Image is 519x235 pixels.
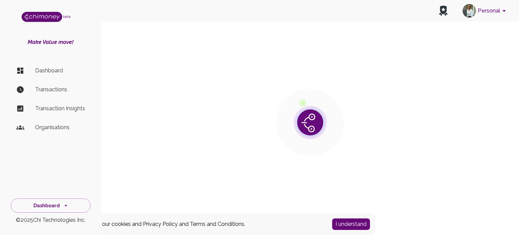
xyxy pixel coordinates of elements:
[332,218,370,230] button: Accept cookies
[22,12,62,22] img: Logo
[35,67,85,75] p: Dashboard
[460,2,511,20] button: account of current user
[11,198,91,213] button: Dashboard
[276,89,344,156] img: public
[35,104,85,113] p: Transaction Insights
[143,221,178,227] a: Privacy Policy
[35,86,85,94] p: Transactions
[8,220,322,228] div: By using this site, you are agreeing to our cookies and and .
[63,15,71,19] span: beta
[190,221,244,227] a: Terms and Conditions
[463,4,476,18] img: avatar
[35,123,85,132] p: Organisations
